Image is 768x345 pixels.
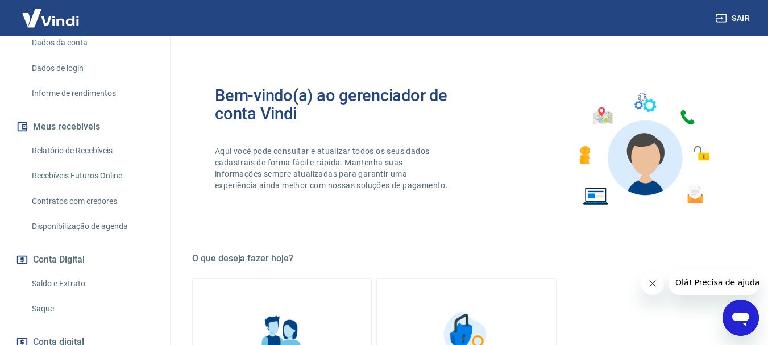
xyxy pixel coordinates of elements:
img: Imagem de um avatar masculino com diversos icones exemplificando as funcionalidades do gerenciado... [569,86,718,212]
h5: O que deseja fazer hoje? [192,253,741,264]
a: Saque [27,297,156,321]
iframe: Botão para abrir a janela de mensagens [723,300,759,336]
h2: Bem-vindo(a) ao gerenciador de conta Vindi [215,86,467,123]
span: Olá! Precisa de ajuda? [7,8,96,17]
a: Disponibilização de agenda [27,215,156,238]
a: Recebíveis Futuros Online [27,164,156,188]
a: Dados da conta [27,31,156,55]
button: Conta Digital [14,247,156,272]
a: Relatório de Recebíveis [27,139,156,163]
img: Vindi [14,1,88,35]
button: Sair [713,8,754,29]
iframe: Fechar mensagem [641,272,664,295]
a: Saldo e Extrato [27,272,156,296]
a: Dados de login [27,57,156,80]
button: Meus recebíveis [14,114,156,139]
a: Informe de rendimentos [27,82,156,105]
a: Contratos com credores [27,190,156,213]
iframe: Mensagem da empresa [669,270,759,295]
p: Aqui você pode consultar e atualizar todos os seus dados cadastrais de forma fácil e rápida. Mant... [215,146,450,191]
